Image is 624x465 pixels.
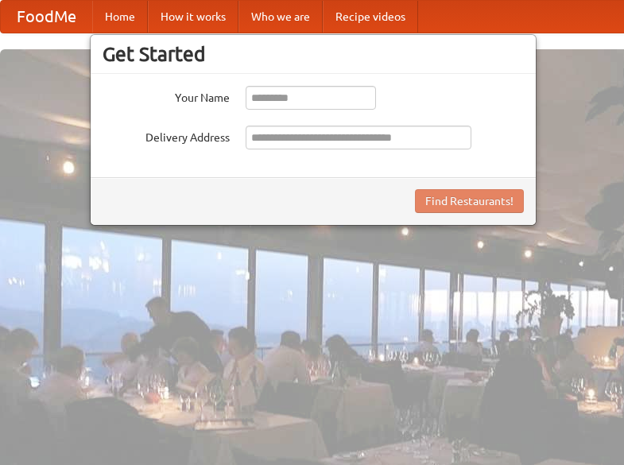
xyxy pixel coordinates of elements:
[238,1,323,33] a: Who we are
[148,1,238,33] a: How it works
[1,1,92,33] a: FoodMe
[415,189,524,213] button: Find Restaurants!
[103,126,230,145] label: Delivery Address
[103,42,524,66] h3: Get Started
[103,86,230,106] label: Your Name
[92,1,148,33] a: Home
[323,1,418,33] a: Recipe videos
